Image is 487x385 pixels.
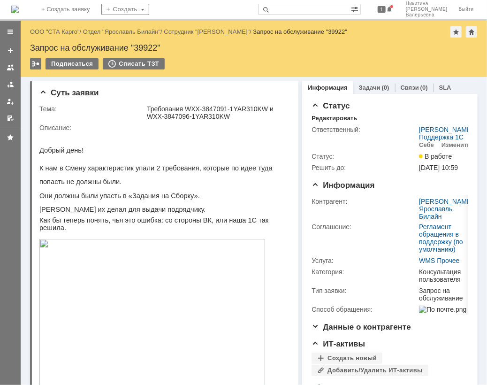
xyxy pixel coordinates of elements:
[312,198,417,205] div: Контрагент:
[351,4,360,13] span: Расширенный поиск
[164,28,250,35] a: Сотрудник "[PERSON_NAME]"
[11,6,19,13] a: Перейти на домашнюю страницу
[419,205,452,220] a: Ярославль Билайн
[83,28,160,35] a: Отдел "Ярославль Билайн"
[312,101,350,110] span: Статус
[359,84,380,91] a: Задачи
[312,153,417,160] div: Статус:
[312,287,417,294] div: Тип заявки:
[439,84,451,91] a: SLA
[253,28,348,35] div: Запрос на обслуживание "39922"
[39,124,289,131] div: Описание:
[30,58,41,69] div: Работа с массовостью
[450,26,462,38] div: Добавить в избранное
[312,268,417,276] div: Категория:
[312,257,417,264] div: Услуга:
[406,12,448,18] span: Валерьевна
[30,43,478,53] div: Запрос на обслуживание "39922"
[419,126,473,133] a: [PERSON_NAME]
[164,28,253,35] div: /
[312,323,411,331] span: Данные о контрагенте
[39,88,99,97] span: Суть заявки
[312,126,417,133] div: Ответственный:
[406,1,448,7] span: Никитина
[466,26,477,38] div: Сделать домашней страницей
[3,77,18,92] a: Заявки в моей ответственности
[419,198,473,205] a: [PERSON_NAME]
[419,287,475,302] div: Запрос на обслуживание
[420,84,428,91] div: (0)
[419,223,463,253] a: Регламент обращения в поддержку (по умолчанию)
[83,28,164,35] div: /
[308,84,347,91] a: Информация
[419,141,434,149] div: Себе
[419,257,459,264] a: WMS Прочее
[401,84,419,91] a: Связи
[312,115,357,122] div: Редактировать
[419,268,475,283] div: Консультация пользователя
[378,6,386,13] span: 1
[312,306,417,313] div: Способ обращения:
[441,141,471,149] div: Изменить
[30,28,80,35] a: ООО "СТА Карго"
[3,60,18,75] a: Заявки на командах
[419,198,475,220] div: /
[419,153,452,160] span: В работе
[312,339,365,348] span: ИТ-активы
[30,28,83,35] div: /
[419,306,466,313] img: По почте.png
[3,111,18,126] a: Мои согласования
[3,94,18,109] a: Мои заявки
[147,105,287,120] div: Требования WXX-3847091-1YAR310KW и WXX-3847096-1YAR310KW
[312,164,417,171] div: Решить до:
[419,133,464,141] a: Поддержка 1С
[382,84,389,91] div: (0)
[419,126,475,141] div: /
[101,4,149,15] div: Создать
[419,164,458,171] span: [DATE] 10:59
[3,43,18,58] a: Создать заявку
[39,105,145,113] div: Тема:
[312,181,374,190] span: Информация
[11,6,19,13] img: logo
[406,7,448,12] span: [PERSON_NAME]
[312,223,417,231] div: Соглашение:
